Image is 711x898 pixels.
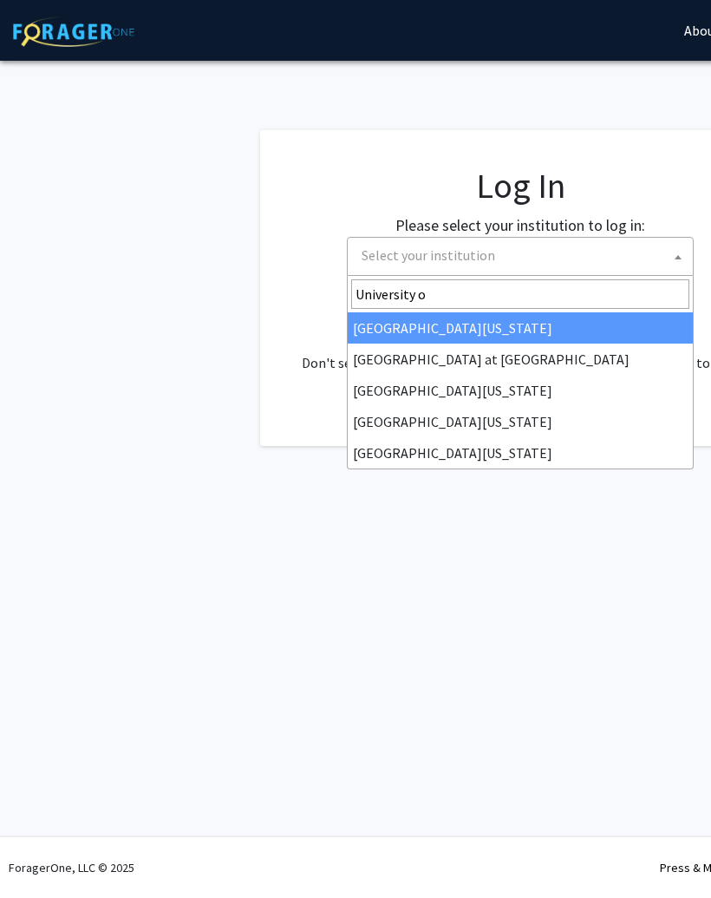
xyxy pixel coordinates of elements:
[9,837,134,898] div: ForagerOne, LLC © 2025
[13,820,74,885] iframe: Chat
[351,279,689,309] input: Search
[348,406,693,437] li: [GEOGRAPHIC_DATA][US_STATE]
[395,213,645,237] label: Please select your institution to log in:
[348,375,693,406] li: [GEOGRAPHIC_DATA][US_STATE]
[362,246,495,264] span: Select your institution
[355,238,693,273] span: Select your institution
[347,237,694,276] span: Select your institution
[348,437,693,469] li: [GEOGRAPHIC_DATA][US_STATE]
[348,312,693,344] li: [GEOGRAPHIC_DATA][US_STATE]
[348,344,693,375] li: [GEOGRAPHIC_DATA] at [GEOGRAPHIC_DATA]
[13,16,134,47] img: ForagerOne Logo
